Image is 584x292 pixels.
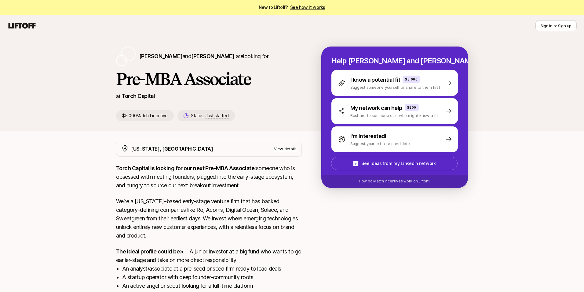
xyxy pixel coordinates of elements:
p: Suggest someone yourself or share to them first [350,84,440,90]
span: New to Liftoff? [259,4,325,11]
button: See ideas from my LinkedIn network [331,157,458,170]
p: I'm interested! [350,132,386,140]
p: $5,000 [405,77,418,82]
span: [PERSON_NAME] [191,53,234,59]
p: See ideas from my LinkedIn network [361,160,436,167]
p: $5,000 Match Incentive [116,110,174,121]
p: I know a potential fit [350,76,400,84]
span: [PERSON_NAME] [139,53,182,59]
p: Status: [191,112,228,119]
p: [US_STATE], [GEOGRAPHIC_DATA] [131,145,213,153]
p: someone who is obsessed with meeting founders, plugged into the early-stage ecosystem, and hungry... [116,164,302,190]
button: Sign in or Sign up [535,20,577,31]
p: are looking for [139,52,268,61]
p: $500 [407,105,416,110]
p: View details [274,146,297,152]
p: How do Match Incentives work on Liftoff? [359,178,430,184]
p: My network can help [350,104,402,112]
strong: The ideal profile could be: [116,248,181,255]
p: at [116,92,120,100]
h1: Pre-MBA Associate [116,70,302,88]
span: and [182,53,234,59]
strong: Torch Capital is looking for our next Pre-MBA Associate: [116,165,256,171]
p: Reshare to someone else who might know a fit [350,112,438,118]
span: Just started [206,113,229,118]
a: See how it works [290,5,326,10]
a: Torch Capital [122,93,155,99]
p: Help [PERSON_NAME] and [PERSON_NAME] hire [331,57,458,65]
p: We’re a [US_STATE]–based early-stage venture firm that has backed category-defining companies lik... [116,197,302,240]
p: Suggest yourself as a candidate [350,140,410,147]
